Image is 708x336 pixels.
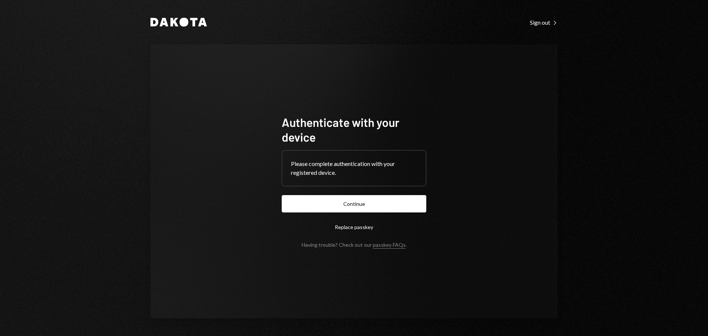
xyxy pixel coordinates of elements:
[291,159,417,177] div: Please complete authentication with your registered device.
[302,242,407,248] div: Having trouble? Check out our .
[282,195,426,212] button: Continue
[282,218,426,236] button: Replace passkey
[373,242,406,249] a: passkey FAQs
[282,115,426,144] h1: Authenticate with your device
[530,18,558,26] a: Sign out
[530,19,558,26] div: Sign out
